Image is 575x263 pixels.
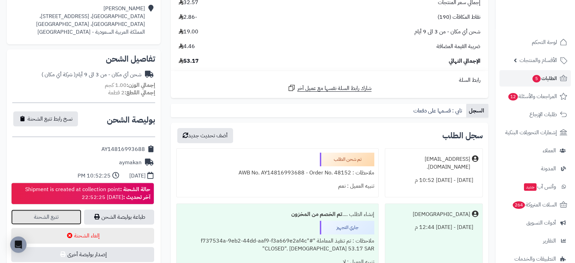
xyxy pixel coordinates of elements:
a: لوحة التحكم [499,34,571,50]
div: تنبيه العميل : نعم [181,180,374,193]
div: [PERSON_NAME] [GEOGRAPHIC_DATA]، [STREET_ADDRESS]، [GEOGRAPHIC_DATA]، [GEOGRAPHIC_DATA] المملكة ا... [36,5,145,36]
span: نقاط المكافآت (190) [438,13,480,21]
strong: آخر تحديث : [123,193,150,201]
a: السجل [466,104,488,118]
a: إشعارات التحويلات البنكية [499,124,571,141]
div: [DATE] [129,172,146,180]
span: 53.17 [179,57,199,65]
span: التقارير [543,236,556,246]
div: [DEMOGRAPHIC_DATA] [413,211,470,218]
span: نسخ رابط تتبع الشحنة [28,115,72,123]
span: المدونة [541,164,556,173]
a: تتبع الشحنة [11,210,81,225]
span: شارك رابط السلة نفسها مع عميل آخر [297,84,372,92]
div: تم شحن الطلب [320,153,374,166]
span: 4.46 [179,43,195,50]
div: aymakan [119,159,142,167]
div: شحن أي مكان - من 3 الى 9 أيام [42,71,142,79]
span: -2.86 [179,13,197,21]
a: تابي : قسمها على دفعات [411,104,466,118]
span: الإجمالي النهائي [449,57,480,65]
a: طباعة بوليصة الشحن [84,210,154,225]
div: [DATE] - [DATE] 12:44 م [389,221,478,234]
div: رابط السلة [174,76,486,84]
small: 2 قطعة [108,89,155,97]
a: السلات المتروكة264 [499,197,571,213]
b: تم الخصم من المخزون [291,210,342,218]
a: العملاء [499,142,571,159]
button: أضف تحديث جديد [177,128,233,143]
span: السلات المتروكة [512,200,557,210]
strong: إجمالي القطع: [125,89,155,97]
span: العملاء [543,146,556,155]
a: التقارير [499,233,571,249]
div: جاري التجهيز [320,221,374,234]
strong: حالة الشحنة : [120,185,150,194]
h2: بوليصة الشحن [107,116,155,124]
span: 19.00 [179,28,198,36]
h3: سجل الطلب [442,131,483,140]
small: 1.00 كجم [105,81,155,89]
button: نسخ رابط تتبع الشحنة [13,111,78,126]
span: لوحة التحكم [532,37,557,47]
span: إشعارات التحويلات البنكية [505,128,557,137]
span: 5 [532,75,541,82]
span: وآتس آب [523,182,556,191]
div: ملاحظات : AWB No. AY14816993688 - Order No. 48152 [181,166,374,180]
span: ضريبة القيمة المضافة [437,43,480,50]
div: ملاحظات : تم تنفيذ المعاملة "#f737534a-9eb2-44dd-aaf9-f3a669e2af4c" "CLOSED". [DEMOGRAPHIC_DATA] ... [181,234,374,256]
span: جديد [524,183,537,191]
span: طلبات الإرجاع [529,110,557,119]
span: 12 [508,93,518,100]
strong: إجمالي الوزن: [127,81,155,89]
a: أدوات التسويق [499,215,571,231]
div: [EMAIL_ADDRESS][DOMAIN_NAME]. [389,155,470,171]
div: 10:52:25 PM [78,172,111,180]
button: إلغاء الشحنة [11,228,154,244]
span: ( شركة أي مكان ) [42,71,76,79]
span: أدوات التسويق [526,218,556,228]
span: شحن أي مكان - من 3 الى 9 أيام [414,28,480,36]
img: logo-2.png [529,16,569,30]
a: طلبات الإرجاع [499,106,571,123]
span: الطلبات [532,74,557,83]
div: Shipment is created at collection point [DATE] 22:52:25 [25,186,150,201]
a: وآتس آبجديد [499,179,571,195]
h2: تفاصيل الشحن [12,55,155,63]
span: الأقسام والمنتجات [520,56,557,65]
button: إصدار بوليصة أخرى [11,247,154,262]
span: 264 [513,201,525,209]
a: الطلبات5 [499,70,571,87]
div: AY14816993688 [101,145,145,153]
div: [DATE] - [DATE] 10:52 م [389,174,478,187]
a: شارك رابط السلة نفسها مع عميل آخر [287,84,372,92]
div: إنشاء الطلب .... [181,208,374,221]
span: المراجعات والأسئلة [508,92,557,101]
a: المدونة [499,160,571,177]
div: Open Intercom Messenger [10,236,27,253]
a: المراجعات والأسئلة12 [499,88,571,105]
